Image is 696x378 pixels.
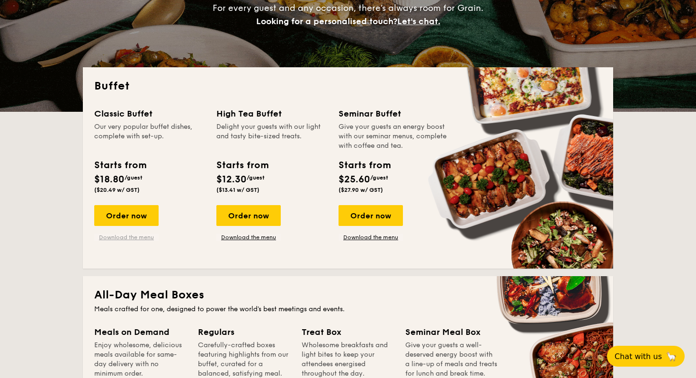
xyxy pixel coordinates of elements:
[247,174,265,181] span: /guest
[94,107,205,120] div: Classic Buffet
[94,187,140,193] span: ($20.49 w/ GST)
[339,187,383,193] span: ($27.90 w/ GST)
[94,205,159,226] div: Order now
[405,325,498,339] div: Seminar Meal Box
[339,158,390,172] div: Starts from
[216,158,268,172] div: Starts from
[94,122,205,151] div: Our very popular buffet dishes, complete with set-up.
[94,288,602,303] h2: All-Day Meal Boxes
[216,205,281,226] div: Order now
[615,352,662,361] span: Chat with us
[216,187,259,193] span: ($13.41 w/ GST)
[302,325,394,339] div: Treat Box
[94,158,146,172] div: Starts from
[94,174,125,185] span: $18.80
[339,174,370,185] span: $25.60
[666,351,677,362] span: 🦙
[216,122,327,151] div: Delight your guests with our light and tasty bite-sized treats.
[339,122,449,151] div: Give your guests an energy boost with our seminar menus, complete with coffee and tea.
[198,325,290,339] div: Regulars
[607,346,685,367] button: Chat with us🦙
[397,16,440,27] span: Let's chat.
[94,234,159,241] a: Download the menu
[216,174,247,185] span: $12.30
[216,107,327,120] div: High Tea Buffet
[339,107,449,120] div: Seminar Buffet
[94,325,187,339] div: Meals on Demand
[370,174,388,181] span: /guest
[339,234,403,241] a: Download the menu
[125,174,143,181] span: /guest
[216,234,281,241] a: Download the menu
[94,305,602,314] div: Meals crafted for one, designed to power the world's best meetings and events.
[256,16,397,27] span: Looking for a personalised touch?
[339,205,403,226] div: Order now
[94,79,602,94] h2: Buffet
